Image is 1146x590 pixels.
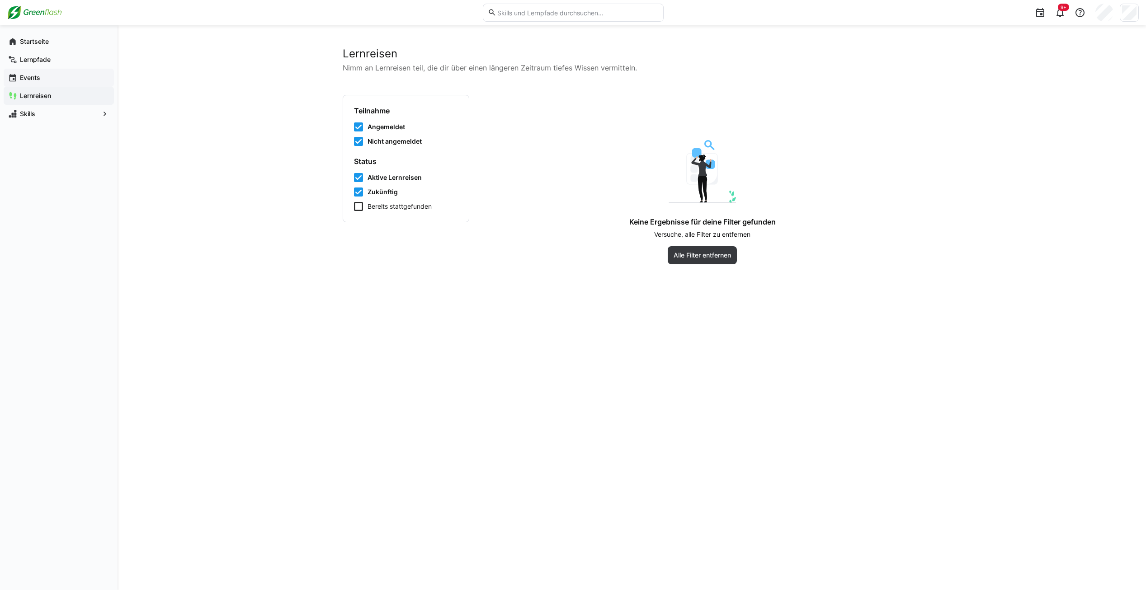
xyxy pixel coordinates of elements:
button: Alle Filter entfernen [668,246,737,264]
span: Angemeldet [368,122,405,131]
p: Nimm an Lernreisen teil, die dir über einen längeren Zeitraum tiefes Wissen vermitteln. [343,62,921,73]
h2: Lernreisen [343,47,921,61]
span: Aktive Lernreisen [368,173,422,182]
input: Skills und Lernpfade durchsuchen… [496,9,658,17]
span: 9+ [1061,5,1066,10]
span: Zukünftig [368,187,398,197]
span: Nicht angemeldet [368,137,422,146]
span: Alle Filter entfernen [672,251,732,260]
p: Versuche, alle Filter zu entfernen [654,230,750,239]
span: Bereits stattgefunden [368,202,432,211]
h4: Teilnahme [354,106,458,115]
h4: Keine Ergebnisse für deine Filter gefunden [629,217,776,226]
h4: Status [354,157,458,166]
